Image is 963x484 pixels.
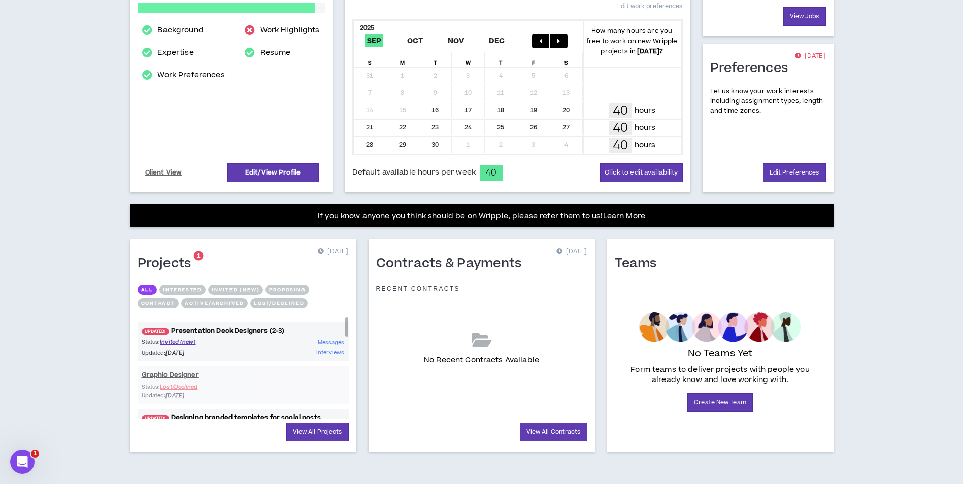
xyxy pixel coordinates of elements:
i: [DATE] [165,349,184,357]
a: Resume [260,47,291,59]
a: Edit Preferences [763,163,826,182]
button: Contract [138,298,179,308]
span: 1 [31,450,39,458]
div: M [386,52,419,67]
p: No Teams Yet [688,347,753,361]
a: View Jobs [783,7,826,26]
sup: 1 [194,251,204,261]
img: empty [639,312,801,342]
p: [DATE] [318,247,348,257]
p: Recent Contracts [376,285,460,293]
a: Work Preferences [157,69,224,81]
a: Expertise [157,47,193,59]
a: View All Projects [286,423,349,441]
button: Interested [159,285,206,295]
p: Updated: [142,349,243,357]
a: Edit/View Profile [227,163,319,182]
button: Click to edit availability [600,163,682,182]
a: Work Highlights [260,24,320,37]
span: Oct [405,34,425,47]
span: Nov [446,34,467,47]
button: Lost/Declined [250,298,308,308]
a: Interviews [316,348,345,357]
p: hours [635,122,656,133]
b: 2025 [360,23,375,32]
p: Status: [142,338,243,347]
div: S [354,52,387,67]
span: UPDATED! [142,328,169,335]
a: Client View [144,164,184,182]
p: No Recent Contracts Available [424,355,539,366]
span: UPDATED! [142,415,169,422]
span: Invited (new) [160,338,195,346]
p: How many hours are you free to work on new Wripple projects in [583,26,681,56]
a: UPDATED!Designing branded templates for social posts [138,413,349,423]
button: Proposing [265,285,309,295]
div: F [517,52,550,67]
p: hours [635,105,656,116]
h1: Contracts & Payments [376,256,529,272]
a: Learn More [603,211,645,221]
span: Sep [365,34,384,47]
p: If you know anyone you think should be on Wripple, please refer them to us! [318,210,645,222]
p: hours [635,140,656,151]
h1: Projects [138,256,199,272]
a: Messages [318,338,345,348]
span: 1 [197,252,201,260]
iframe: Intercom live chat [10,450,35,474]
div: T [419,52,452,67]
span: Interviews [316,349,345,356]
a: UPDATED!Presentation Deck Designers (2-3) [138,326,349,336]
b: [DATE] ? [637,47,663,56]
h1: Teams [615,256,665,272]
p: [DATE] [795,51,825,61]
p: Form teams to deliver projects with people you already know and love working with. [619,365,822,385]
div: W [452,52,485,67]
button: Active/Archived [181,298,248,308]
span: Dec [487,34,507,47]
button: Invited (new) [208,285,263,295]
h1: Preferences [710,60,796,77]
span: Messages [318,339,345,347]
div: T [485,52,518,67]
a: Background [157,24,203,37]
a: Create New Team [687,393,753,412]
span: Default available hours per week [352,167,476,178]
button: All [138,285,157,295]
p: [DATE] [556,247,587,257]
p: Let us know your work interests including assignment types, length and time zones. [710,87,826,116]
div: S [550,52,583,67]
a: View All Contracts [520,423,587,441]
